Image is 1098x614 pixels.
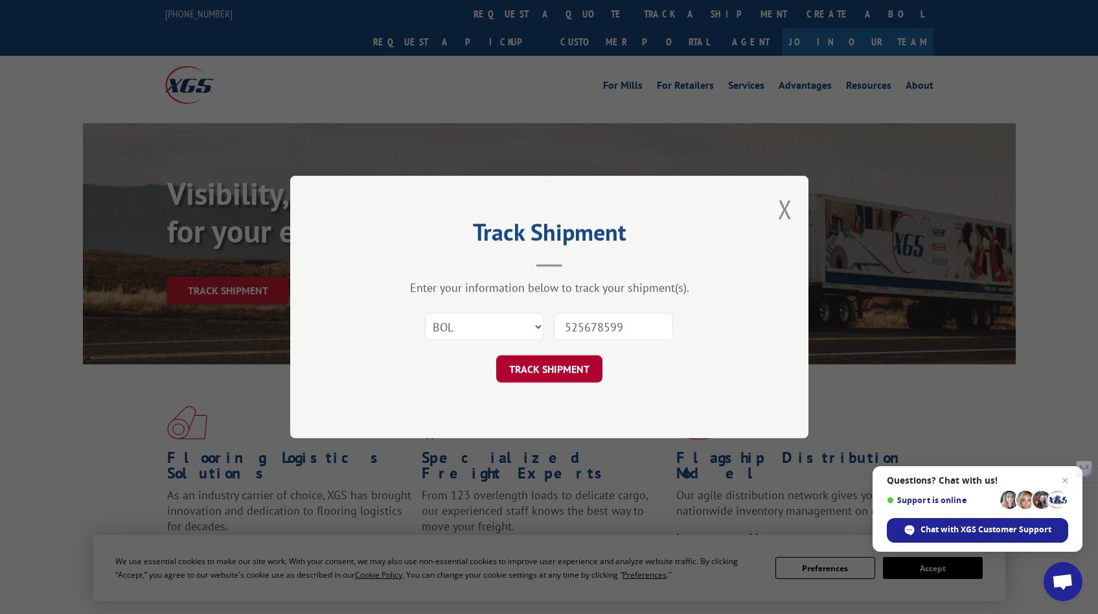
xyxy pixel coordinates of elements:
span: Questions? Chat with us! [887,475,1068,486]
h2: Track Shipment [355,223,744,248]
button: TRACK SHIPMENT [496,355,602,383]
input: Number(s) [554,313,673,340]
span: Chat with XGS Customer Support [887,518,1068,543]
a: Open chat [1044,562,1082,601]
span: Chat with XGS Customer Support [921,524,1051,536]
button: Close modal [778,192,792,226]
div: Enter your information below to track your shipment(s). [355,280,744,295]
span: Support is online [887,495,996,505]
